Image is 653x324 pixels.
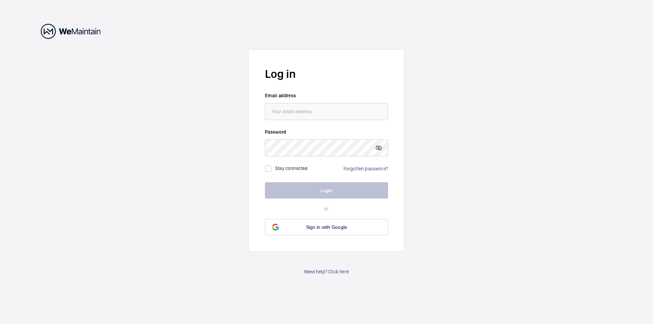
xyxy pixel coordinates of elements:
a: Forgotten password? [344,166,388,171]
span: Sign in with Google [306,224,347,230]
button: Login [265,182,388,199]
label: Email address [265,92,388,99]
label: Stay connected [275,165,308,171]
a: Need help? Click here [304,268,349,275]
p: or [265,205,388,212]
label: Password [265,129,388,135]
h2: Log in [265,66,388,82]
input: Your email address [265,103,388,120]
